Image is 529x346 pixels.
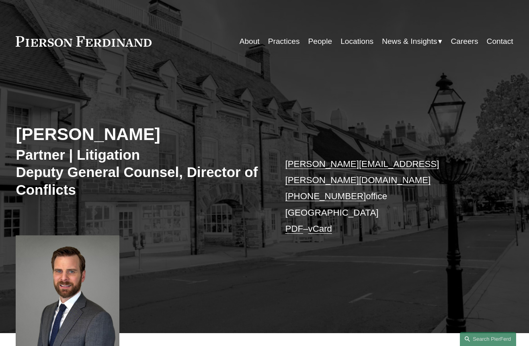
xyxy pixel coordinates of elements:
[240,34,260,49] a: About
[487,34,513,49] a: Contact
[382,34,442,49] a: folder dropdown
[340,34,373,49] a: Locations
[285,159,439,185] a: [PERSON_NAME][EMAIL_ADDRESS][PERSON_NAME][DOMAIN_NAME]
[460,332,516,346] a: Search this site
[16,146,264,198] h3: Partner | Litigation Deputy General Counsel, Director of Conflicts
[308,34,332,49] a: People
[382,35,437,48] span: News & Insights
[308,224,332,234] a: vCard
[268,34,300,49] a: Practices
[451,34,478,49] a: Careers
[16,124,264,145] h2: [PERSON_NAME]
[285,156,492,237] p: office [GEOGRAPHIC_DATA] –
[285,224,303,234] a: PDF
[285,191,366,201] a: [PHONE_NUMBER]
